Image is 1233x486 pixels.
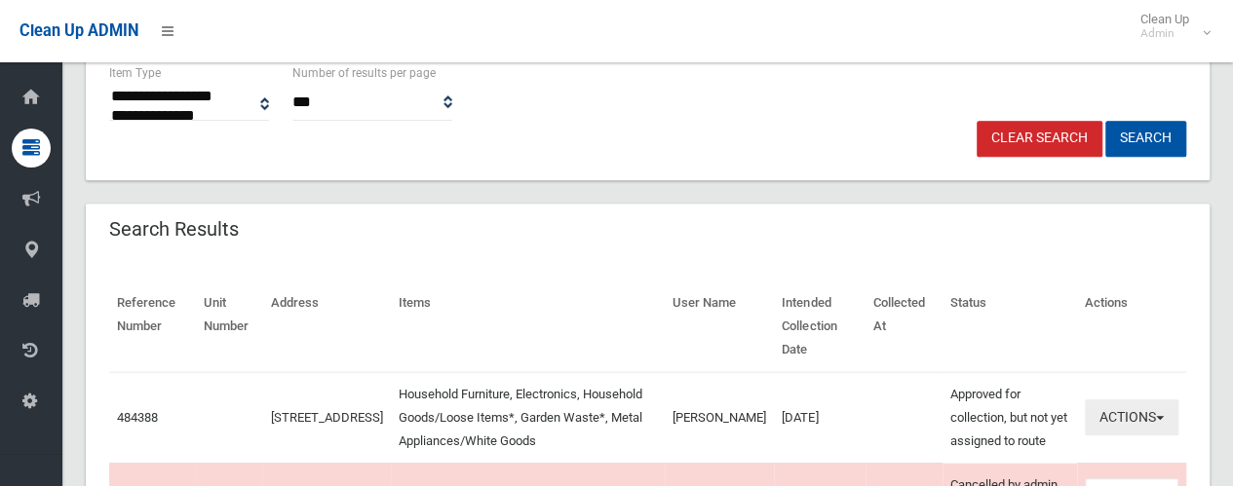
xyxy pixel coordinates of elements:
label: Number of results per page [292,62,436,84]
td: Household Furniture, Electronics, Household Goods/Loose Items*, Garden Waste*, Metal Appliances/W... [391,372,665,464]
header: Search Results [86,210,262,248]
th: Address [263,281,391,372]
td: Approved for collection, but not yet assigned to route [943,372,1077,464]
th: Unit Number [196,281,263,372]
th: Actions [1077,281,1186,372]
th: Intended Collection Date [774,281,866,372]
span: Clean Up ADMIN [19,21,138,40]
small: Admin [1140,26,1189,41]
button: Search [1105,121,1186,157]
th: Collected At [866,281,943,372]
a: 484388 [117,410,158,425]
th: Items [391,281,665,372]
a: Clear Search [977,121,1102,157]
th: Reference Number [109,281,196,372]
a: [STREET_ADDRESS] [271,410,383,425]
th: Status [943,281,1077,372]
label: Item Type [109,62,161,84]
td: [PERSON_NAME] [665,372,774,464]
th: User Name [665,281,774,372]
button: Actions [1085,399,1178,435]
td: [DATE] [774,372,866,464]
span: Clean Up [1131,12,1209,41]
